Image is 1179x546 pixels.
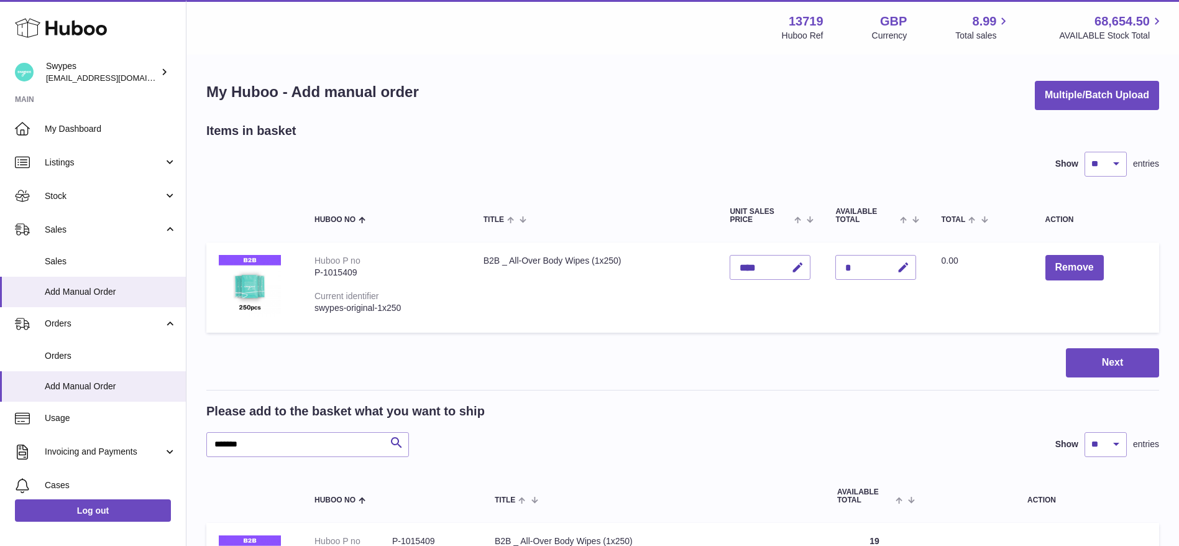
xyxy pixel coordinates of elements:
[924,476,1159,517] th: Action
[782,30,823,42] div: Huboo Ref
[219,255,281,317] img: B2B _ All-Over Body Wipes (1x250)
[730,208,791,224] span: Unit Sales Price
[15,499,171,522] a: Log out
[45,381,177,392] span: Add Manual Order
[45,318,163,330] span: Orders
[1045,216,1147,224] div: Action
[973,13,997,30] span: 8.99
[880,13,907,30] strong: GBP
[45,123,177,135] span: My Dashboard
[314,496,356,504] span: Huboo no
[314,216,356,224] span: Huboo no
[837,488,892,504] span: AVAILABLE Total
[45,224,163,236] span: Sales
[484,216,504,224] span: Title
[314,267,459,279] div: P-1015409
[495,496,515,504] span: Title
[1055,158,1078,170] label: Show
[314,291,379,301] div: Current identifier
[45,286,177,298] span: Add Manual Order
[955,30,1011,42] span: Total sales
[941,256,958,266] span: 0.00
[45,256,177,267] span: Sales
[835,208,897,224] span: AVAILABLE Total
[45,412,177,424] span: Usage
[1133,158,1159,170] span: entries
[206,403,485,420] h2: Please add to the basket what you want to ship
[206,123,296,139] h2: Items in basket
[1055,438,1078,450] label: Show
[46,73,183,83] span: [EMAIL_ADDRESS][DOMAIN_NAME]
[1133,438,1159,450] span: entries
[45,157,163,169] span: Listings
[45,190,163,202] span: Stock
[872,30,907,42] div: Currency
[1066,348,1159,377] button: Next
[941,216,965,224] span: Total
[1059,13,1164,42] a: 68,654.50 AVAILABLE Stock Total
[1045,255,1104,280] button: Remove
[15,63,34,81] img: internalAdmin-13719@internal.huboo.com
[1035,81,1159,110] button: Multiple/Batch Upload
[45,350,177,362] span: Orders
[45,446,163,458] span: Invoicing and Payments
[789,13,823,30] strong: 13719
[955,13,1011,42] a: 8.99 Total sales
[1094,13,1150,30] span: 68,654.50
[314,302,459,314] div: swypes-original-1x250
[314,256,360,266] div: Huboo P no
[1059,30,1164,42] span: AVAILABLE Stock Total
[471,243,718,333] td: B2B _ All-Over Body Wipes (1x250)
[46,60,158,84] div: Swypes
[45,479,177,491] span: Cases
[206,82,419,102] h1: My Huboo - Add manual order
